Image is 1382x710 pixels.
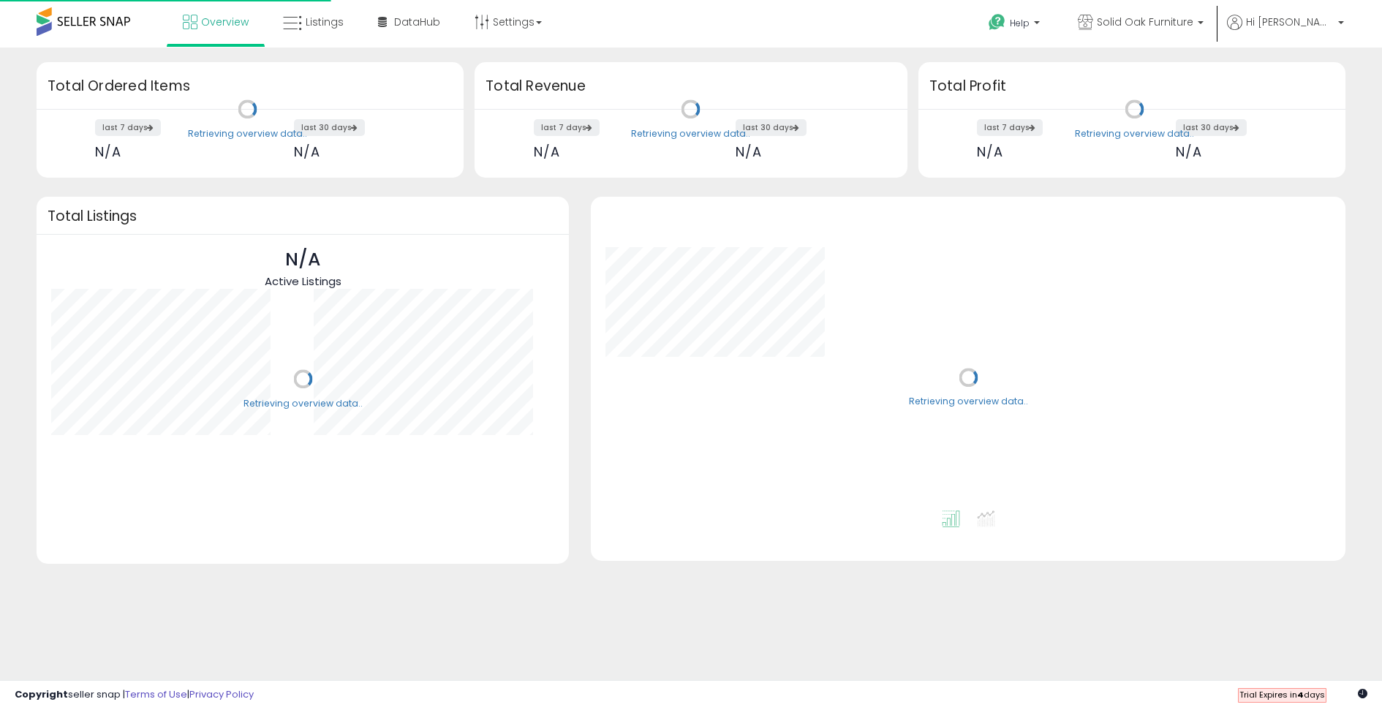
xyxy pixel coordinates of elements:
i: Get Help [988,13,1006,31]
div: Retrieving overview data.. [243,397,363,410]
div: Retrieving overview data.. [188,127,307,140]
span: Solid Oak Furniture [1097,15,1193,29]
span: DataHub [394,15,440,29]
div: Retrieving overview data.. [909,396,1028,409]
div: Retrieving overview data.. [1075,127,1194,140]
span: Hi [PERSON_NAME] [1246,15,1334,29]
span: Listings [306,15,344,29]
a: Help [977,2,1054,48]
div: Retrieving overview data.. [631,127,750,140]
span: Help [1010,17,1030,29]
a: Hi [PERSON_NAME] [1227,15,1344,48]
span: Overview [201,15,249,29]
